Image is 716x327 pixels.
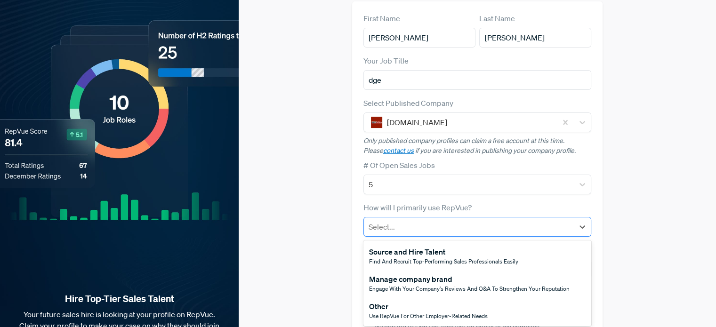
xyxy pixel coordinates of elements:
[363,202,472,213] label: How will I primarily use RepVue?
[363,28,475,48] input: First Name
[363,13,400,24] label: First Name
[15,293,224,305] strong: Hire Top-Tier Sales Talent
[363,136,591,156] p: Only published company profiles can claim a free account at this time. Please if you are interest...
[369,285,570,293] span: Engage with your company's reviews and Q&A to strengthen your reputation
[369,301,488,312] div: Other
[371,117,382,128] img: 1000Bulbs.com
[363,97,453,109] label: Select Published Company
[369,312,488,320] span: Use RepVue for other employer-related needs
[363,55,409,66] label: Your Job Title
[383,146,414,155] a: contact us
[363,70,591,90] input: Title
[369,273,570,285] div: Manage company brand
[479,13,515,24] label: Last Name
[369,246,518,257] div: Source and Hire Talent
[363,160,435,171] label: # Of Open Sales Jobs
[479,28,591,48] input: Last Name
[369,257,518,265] span: Find and recruit top-performing sales professionals easily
